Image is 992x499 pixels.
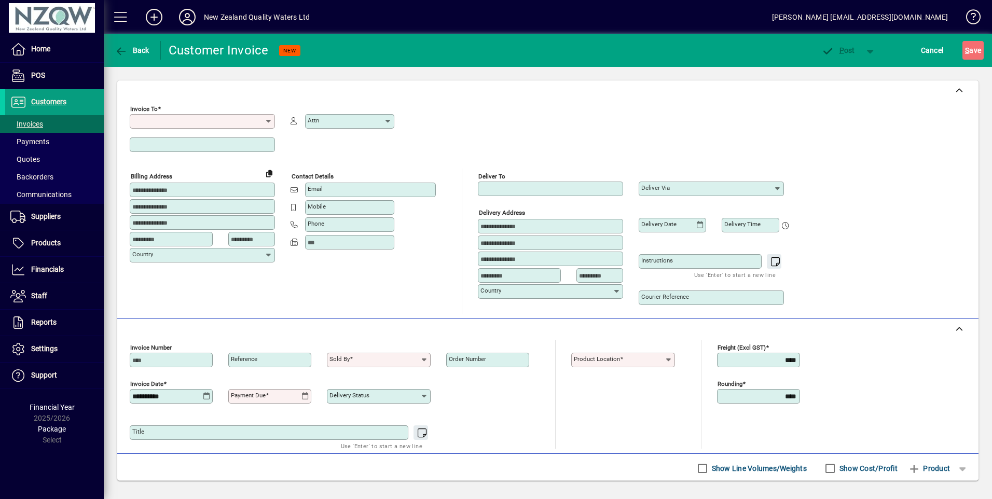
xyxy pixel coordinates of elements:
span: Suppliers [31,212,61,220]
span: Staff [31,292,47,300]
mat-label: Freight (excl GST) [718,344,766,351]
mat-label: Mobile [308,203,326,210]
a: Invoices [5,115,104,133]
mat-label: Email [308,185,323,192]
mat-label: Courier Reference [641,293,689,300]
mat-label: Deliver To [478,173,505,180]
a: Staff [5,283,104,309]
button: Product [903,459,955,478]
span: Backorders [10,173,53,181]
mat-label: Delivery status [329,392,369,399]
mat-label: Invoice date [130,380,163,387]
mat-hint: Use 'Enter' to start a new line [341,440,422,452]
button: Post [816,41,860,60]
mat-label: Payment due [231,392,266,399]
a: Backorders [5,168,104,186]
span: Settings [31,344,58,353]
mat-label: Phone [308,220,324,227]
a: Settings [5,336,104,362]
span: Financial Year [30,403,75,411]
app-page-header-button: Back [104,41,161,60]
span: Reports [31,318,57,326]
mat-hint: Use 'Enter' to start a new line [694,269,776,281]
mat-label: Delivery date [641,220,677,228]
span: Products [31,239,61,247]
span: Support [31,371,57,379]
mat-label: Attn [308,117,319,124]
mat-label: Delivery time [724,220,761,228]
span: Cancel [921,42,944,59]
span: Communications [10,190,72,199]
mat-label: Deliver via [641,184,670,191]
label: Show Line Volumes/Weights [710,463,807,474]
a: Suppliers [5,204,104,230]
label: Show Cost/Profit [837,463,898,474]
a: Financials [5,257,104,283]
span: Payments [10,137,49,146]
a: Home [5,36,104,62]
div: New Zealand Quality Waters Ltd [204,9,310,25]
span: Package [38,425,66,433]
mat-label: Country [480,287,501,294]
span: Quotes [10,155,40,163]
mat-label: Country [132,251,153,258]
mat-label: Order number [449,355,486,363]
span: Product [908,460,950,477]
a: Products [5,230,104,256]
mat-label: Sold by [329,355,350,363]
mat-label: Reference [231,355,257,363]
span: Customers [31,98,66,106]
span: Home [31,45,50,53]
button: Save [962,41,984,60]
mat-label: Invoice To [130,105,158,113]
button: Profile [171,8,204,26]
mat-label: Invoice number [130,344,172,351]
span: P [839,46,844,54]
button: Cancel [918,41,946,60]
button: Add [137,8,171,26]
div: Customer Invoice [169,42,269,59]
span: ost [821,46,855,54]
span: ave [965,42,981,59]
button: Copy to Delivery address [261,165,278,182]
span: Financials [31,265,64,273]
a: POS [5,63,104,89]
mat-label: Instructions [641,257,673,264]
span: S [965,46,969,54]
mat-label: Rounding [718,380,742,387]
div: [PERSON_NAME] [EMAIL_ADDRESS][DOMAIN_NAME] [772,9,948,25]
mat-label: Product location [574,355,620,363]
button: Back [112,41,152,60]
mat-label: Title [132,428,144,435]
span: NEW [283,47,296,54]
a: Support [5,363,104,389]
span: Invoices [10,120,43,128]
span: POS [31,71,45,79]
a: Payments [5,133,104,150]
a: Communications [5,186,104,203]
a: Knowledge Base [958,2,979,36]
a: Quotes [5,150,104,168]
a: Reports [5,310,104,336]
span: Back [115,46,149,54]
